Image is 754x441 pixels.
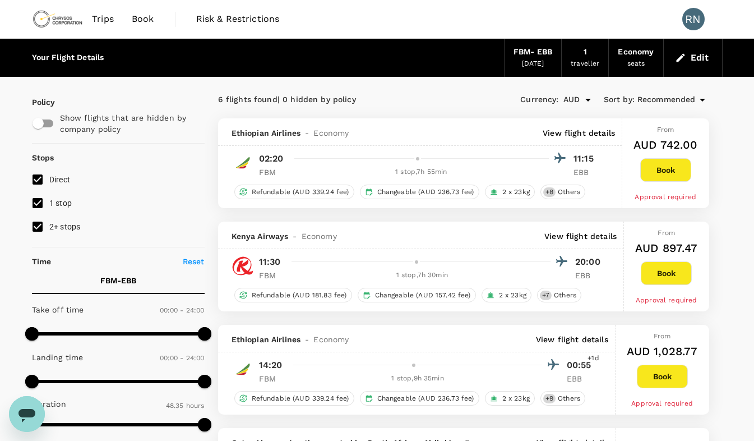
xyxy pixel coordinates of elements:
p: 11:15 [573,152,602,166]
span: From [654,332,671,340]
div: Changeable (AUD 157.42 fee) [358,288,476,302]
button: Edit [673,49,713,67]
span: Economy [313,334,349,345]
div: [DATE] [522,58,544,70]
span: - [288,231,301,242]
p: 14:20 [259,359,283,372]
span: + 8 [543,187,556,197]
div: RN [682,8,705,30]
span: Ethiopian Airlines [232,334,301,345]
div: FBM - EBB [514,46,552,58]
span: Approval required [635,193,696,201]
img: Chrysos Corporation [32,7,84,31]
p: 11:30 [259,255,281,269]
img: KQ [232,255,254,277]
div: Your Flight Details [32,52,104,64]
span: 1 stop [49,199,72,208]
p: Take off time [32,304,84,315]
div: seats [627,58,645,70]
div: +8Others [540,185,585,199]
span: Refundable (AUD 181.83 fee) [247,291,351,300]
p: View flight details [544,231,617,242]
span: Risk & Restrictions [196,12,280,26]
h6: AUD 1,028.77 [627,342,698,360]
span: 00:00 - 24:00 [160,306,205,314]
span: Ethiopian Airlines [232,127,301,139]
div: 1 stop , 7h 30min [294,270,551,281]
span: Sort by : [604,94,635,106]
span: 48.35 hours [166,402,205,410]
span: Economy [313,127,349,139]
span: Approval required [636,296,697,304]
span: - [300,334,313,345]
span: + 7 [540,291,552,300]
p: FBM [259,373,287,384]
span: Currency : [520,94,558,106]
p: Policy [32,97,42,108]
span: Direct [49,175,71,184]
p: FBM [259,270,287,281]
div: 6 flights found | 0 hidden by policy [218,94,464,106]
p: 02:20 [259,152,284,166]
div: Refundable (AUD 339.24 fee) [234,391,354,406]
span: Others [553,394,585,403]
span: 2 x 23kg [494,291,531,300]
span: + 9 [543,394,556,403]
button: Book [640,158,691,182]
p: Time [32,256,52,267]
p: Duration [32,398,66,410]
p: Show flights that are hidden by company policy [60,112,197,135]
div: Refundable (AUD 339.24 fee) [234,185,354,199]
span: Approval required [631,399,693,407]
span: 2 x 23kg [498,394,534,403]
div: traveller [571,58,599,70]
span: Refundable (AUD 339.24 fee) [247,394,354,403]
span: Book [132,12,154,26]
div: 2 x 23kg [482,288,531,302]
div: 2 x 23kg [485,185,535,199]
span: Changeable (AUD 236.73 fee) [373,187,479,197]
button: Open [580,92,596,108]
img: ET [232,151,254,174]
span: Changeable (AUD 236.73 fee) [373,394,479,403]
p: EBB [575,270,603,281]
span: Others [553,187,585,197]
span: 2 x 23kg [498,187,534,197]
div: 1 stop , 9h 35min [294,373,542,384]
span: Recommended [637,94,696,106]
h6: AUD 742.00 [633,136,698,154]
div: Economy [618,46,654,58]
div: 2 x 23kg [485,391,535,406]
div: 1 stop , 7h 55min [294,167,549,178]
span: From [658,229,675,237]
p: View flight details [536,334,608,345]
p: Reset [183,256,205,267]
p: FBM - EBB [100,275,136,286]
span: Others [549,291,581,300]
div: +9Others [540,391,585,406]
span: Changeable (AUD 157.42 fee) [371,291,475,300]
p: 00:55 [567,359,595,372]
span: Trips [92,12,114,26]
p: FBM [259,167,287,178]
div: Refundable (AUD 181.83 fee) [234,288,352,302]
span: From [657,126,674,134]
span: Refundable (AUD 339.24 fee) [247,187,354,197]
h6: AUD 897.47 [635,239,698,257]
img: ET [232,358,254,380]
p: 20:00 [575,255,603,269]
span: +1d [588,353,599,364]
span: 00:00 - 24:00 [160,354,205,362]
div: 1 [584,46,587,58]
p: View flight details [543,127,615,139]
span: Economy [302,231,337,242]
div: Changeable (AUD 236.73 fee) [360,391,479,406]
p: Landing time [32,352,84,363]
span: Kenya Airways [232,231,289,242]
button: Book [637,365,688,388]
p: EBB [573,167,602,178]
strong: Stops [32,153,54,162]
div: +7Others [537,288,581,302]
p: EBB [567,373,595,384]
button: Book [641,261,692,285]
